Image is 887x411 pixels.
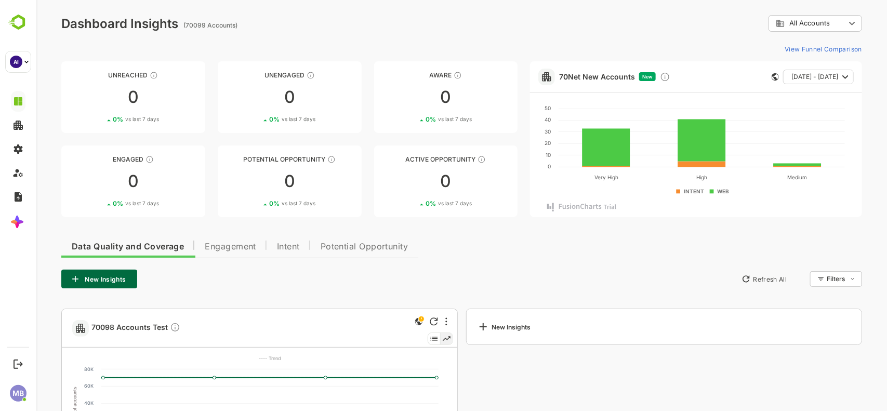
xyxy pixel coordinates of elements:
[48,400,57,406] text: 40K
[735,73,743,81] div: This card does not support filter and segments
[11,357,25,371] button: Logout
[523,72,599,81] a: 70Net New Accounts
[25,16,142,31] div: Dashboard Insights
[508,128,514,135] text: 30
[181,89,325,105] div: 0
[25,71,169,79] div: Unreached
[700,271,755,287] button: Refresh All
[402,200,435,207] span: vs last 7 days
[417,71,426,79] div: These accounts have just entered the buying cycle and need further nurturing
[168,243,220,251] span: Engagement
[25,155,169,163] div: Engaged
[181,173,325,190] div: 0
[508,140,514,146] text: 20
[747,70,817,84] button: [DATE] - [DATE]
[393,317,402,326] div: Refresh
[89,200,123,207] span: vs last 7 days
[511,163,514,169] text: 0
[789,270,826,288] div: Filters
[606,74,616,79] span: New
[338,71,482,79] div: Aware
[241,243,263,251] span: Intent
[25,89,169,105] div: 0
[284,243,372,251] span: Potential Opportunity
[48,383,57,389] text: 60K
[233,115,279,123] div: 0 %
[790,275,809,283] div: Filters
[233,200,279,207] div: 0 %
[338,61,482,133] a: AwareThese accounts have just entered the buying cycle and need further nurturing00%vs last 7 days
[10,385,27,402] div: MB
[134,322,144,334] div: Description not present
[181,155,325,163] div: Potential Opportunity
[753,19,793,27] span: All Accounts
[55,322,144,334] span: 70098 Accounts Test
[389,200,435,207] div: 0 %
[681,188,693,194] text: WEB
[508,105,514,111] text: 50
[55,322,148,334] a: 70098 Accounts TestDescription not present
[35,243,148,251] span: Data Quality and Coverage
[147,21,204,29] ag: (70099 Accounts)
[338,155,482,163] div: Active Opportunity
[25,61,169,133] a: UnreachedThese accounts have not been engaged with for a defined time period00%vs last 7 days
[5,12,32,32] img: BambooboxLogoMark.f1c84d78b4c51b1a7b5f700c9845e183.svg
[409,317,411,326] div: More
[751,174,771,180] text: Medium
[10,56,22,68] div: AI
[402,115,435,123] span: vs last 7 days
[109,155,117,164] div: These accounts are warm, further nurturing would qualify them to MQAs
[508,116,514,123] text: 40
[113,71,122,79] div: These accounts have not been engaged with for a defined time period
[181,71,325,79] div: Unengaged
[732,14,826,34] div: All Accounts
[376,315,389,329] div: This is a global insight. Segment selection is not applicable for this view
[755,70,802,84] span: [DATE] - [DATE]
[660,174,671,181] text: High
[509,152,514,158] text: 10
[48,366,57,372] text: 80K
[441,155,449,164] div: These accounts have open opportunities which might be at any of the Sales Stages
[338,173,482,190] div: 0
[25,270,101,288] button: New Insights
[181,145,325,217] a: Potential OpportunityThese accounts are MQAs and can be passed on to Inside Sales00%vs last 7 days
[181,61,325,133] a: UnengagedThese accounts have not shown enough engagement and need nurturing00%vs last 7 days
[89,115,123,123] span: vs last 7 days
[558,174,582,181] text: Very High
[76,115,123,123] div: 0 %
[222,355,245,361] text: ---- Trend
[245,200,279,207] span: vs last 7 days
[338,145,482,217] a: Active OpportunityThese accounts have open opportunities which might be at any of the Sales Stage...
[624,72,634,82] div: Discover new ICP-fit accounts showing engagement — via intent surges, anonymous website visits, L...
[25,145,169,217] a: EngagedThese accounts are warm, further nurturing would qualify them to MQAs00%vs last 7 days
[430,309,826,345] a: New Insights
[76,200,123,207] div: 0 %
[389,115,435,123] div: 0 %
[441,321,495,333] div: New Insights
[25,173,169,190] div: 0
[245,115,279,123] span: vs last 7 days
[338,89,482,105] div: 0
[270,71,279,79] div: These accounts have not shown enough engagement and need nurturing
[744,41,826,57] button: View Funnel Comparison
[739,19,809,28] div: All Accounts
[291,155,299,164] div: These accounts are MQAs and can be passed on to Inside Sales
